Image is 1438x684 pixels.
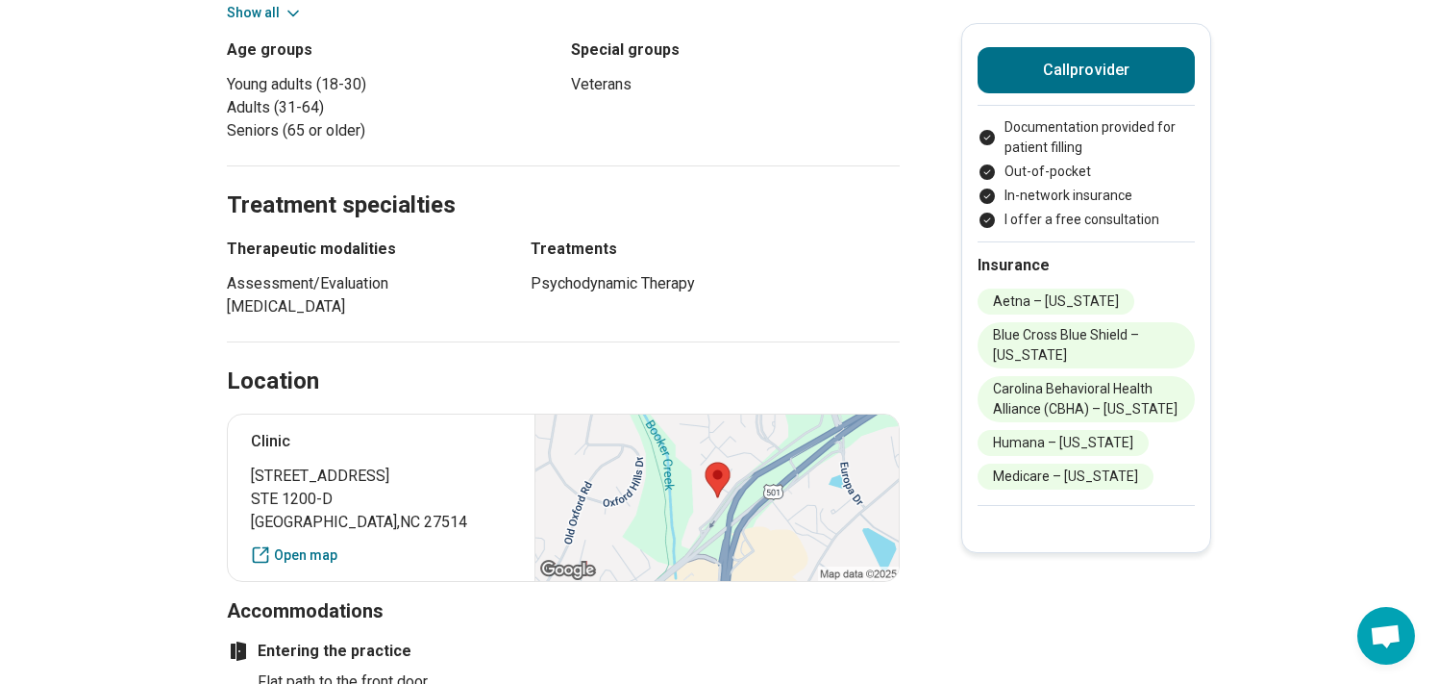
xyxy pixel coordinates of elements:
li: Aetna – [US_STATE] [978,289,1134,315]
span: STE 1200-D [251,488,511,511]
li: Veterans [571,73,900,96]
li: Assessment/Evaluation [227,272,496,295]
h2: Insurance [978,254,1195,277]
h3: Treatments [531,238,900,261]
h4: Entering the practice [227,640,496,663]
button: Callprovider [978,47,1195,93]
h3: Special groups [571,38,900,62]
li: Out-of-pocket [978,162,1195,182]
li: Blue Cross Blue Shield – [US_STATE] [978,322,1195,368]
span: [STREET_ADDRESS] [251,465,511,488]
li: [MEDICAL_DATA] [227,295,496,318]
li: Young adults (18-30) [227,73,556,96]
h3: Accommodations [227,597,900,624]
h3: Therapeutic modalities [227,238,496,261]
div: Open chat [1357,607,1415,665]
h3: Age groups [227,38,556,62]
h2: Treatment specialties [227,143,900,222]
li: I offer a free consultation [978,210,1195,230]
li: Psychodynamic Therapy [531,272,900,295]
p: Clinic [251,430,511,453]
h2: Location [227,366,319,398]
li: Medicare – [US_STATE] [978,464,1153,490]
li: Carolina Behavioral Health Alliance (CBHA) – [US_STATE] [978,376,1195,422]
li: Humana – [US_STATE] [978,430,1149,456]
span: [GEOGRAPHIC_DATA] , NC 27514 [251,511,511,534]
button: Show all [227,3,303,23]
li: Seniors (65 or older) [227,119,556,142]
li: Documentation provided for patient filling [978,117,1195,158]
ul: Payment options [978,117,1195,230]
li: Adults (31-64) [227,96,556,119]
a: Open map [251,545,511,566]
li: In-network insurance [978,186,1195,206]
